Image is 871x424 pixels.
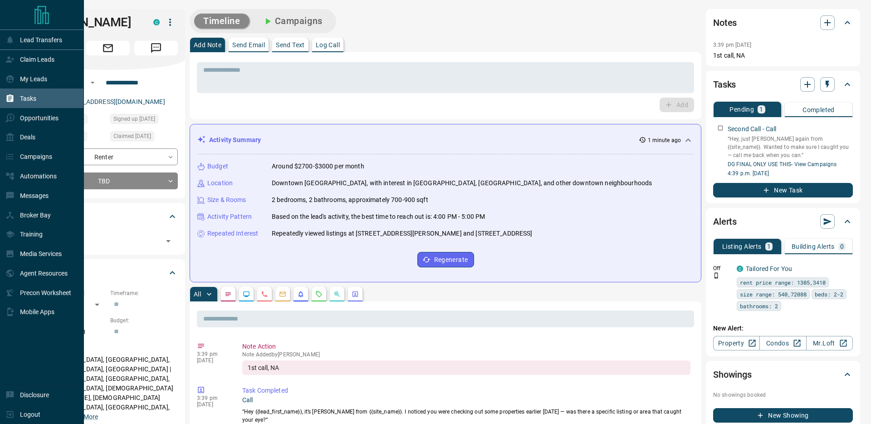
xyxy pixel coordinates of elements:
[86,41,130,55] span: Email
[713,367,752,382] h2: Showings
[197,395,229,401] p: 3:39 pm
[110,316,178,325] p: Budget:
[272,229,533,238] p: Repeatedly viewed listings at [STREET_ADDRESS][PERSON_NAME] and [STREET_ADDRESS]
[713,214,737,229] h2: Alerts
[197,357,229,364] p: [DATE]
[110,289,178,297] p: Timeframe:
[713,336,760,350] a: Property
[767,243,771,250] p: 1
[209,135,261,145] p: Activity Summary
[242,360,690,375] div: 1st call, NA
[110,114,178,127] div: Mon Oct 06 2025
[207,162,228,171] p: Budget
[352,291,359,298] svg: Agent Actions
[207,195,246,205] p: Size & Rooms
[740,290,807,299] span: size range: 540,72088
[197,401,229,408] p: [DATE]
[153,19,160,25] div: condos.ca
[197,132,694,148] div: Activity Summary1 minute ago
[713,364,853,385] div: Showings
[207,178,233,188] p: Location
[297,291,304,298] svg: Listing Alerts
[225,291,232,298] svg: Notes
[194,42,221,48] p: Add Note
[113,132,151,141] span: Claimed [DATE]
[243,291,250,298] svg: Lead Browsing Activity
[806,336,853,350] a: Mr.Loft
[713,391,853,399] p: No showings booked
[737,266,743,272] div: condos.ca
[759,106,763,113] p: 1
[713,211,853,232] div: Alerts
[729,106,754,113] p: Pending
[110,131,178,144] div: Mon Oct 06 2025
[38,262,178,284] div: Criteria
[713,42,752,48] p: 3:39 pm [DATE]
[272,178,652,188] p: Downtown [GEOGRAPHIC_DATA], with interest in [GEOGRAPHIC_DATA], [GEOGRAPHIC_DATA], and other down...
[648,136,681,144] p: 1 minute ago
[272,212,485,222] p: Based on the lead's activity, the best time to reach out is: 4:00 PM - 5:00 PM
[242,386,690,395] p: Task Completed
[713,51,853,60] p: 1st call, NA
[276,42,305,48] p: Send Text
[194,14,250,29] button: Timeline
[272,195,428,205] p: 2 bedrooms, 2 bathrooms, approximately 700-900 sqft
[792,243,835,250] p: Building Alerts
[728,169,853,177] p: 4:39 p.m. [DATE]
[746,265,792,272] a: Tailored For You
[113,114,155,123] span: Signed up [DATE]
[815,290,843,299] span: beds: 2-2
[197,351,229,357] p: 3:39 pm
[38,15,140,30] h1: [PERSON_NAME]
[279,291,286,298] svg: Emails
[713,183,853,197] button: New Task
[194,291,201,297] p: All
[63,98,165,105] a: [EMAIL_ADDRESS][DOMAIN_NAME]
[253,14,332,29] button: Campaigns
[333,291,341,298] svg: Opportunities
[38,173,178,189] div: TBD
[802,107,835,113] p: Completed
[242,342,690,351] p: Note Action
[713,74,853,95] div: Tasks
[242,395,690,405] p: Call
[417,252,474,267] button: Regenerate
[713,15,737,30] h2: Notes
[740,278,826,287] span: rent price range: 1305,3410
[134,41,178,55] span: Message
[722,243,762,250] p: Listing Alerts
[38,344,178,352] p: Areas Searched:
[38,206,178,227] div: Tags
[207,212,252,222] p: Activity Pattern
[740,301,778,311] span: bathrooms: 2
[713,324,853,333] p: New Alert:
[713,12,853,34] div: Notes
[728,135,853,159] p: “Hey, just [PERSON_NAME] again from {{site_name}}. Wanted to make sure I caught you — call me bac...
[207,229,258,238] p: Repeated Interest
[242,408,690,424] p: “Hey {{lead_first_name}}, it’s [PERSON_NAME] from {{site_name}}. I noticed you were checking out ...
[840,243,844,250] p: 0
[713,408,853,423] button: New Showing
[316,42,340,48] p: Log Call
[242,351,690,358] p: Note Added by [PERSON_NAME]
[232,42,265,48] p: Send Email
[261,291,268,298] svg: Calls
[38,148,178,165] div: Renter
[315,291,323,298] svg: Requests
[728,124,776,134] p: Second Call - Call
[713,272,719,279] svg: Push Notification Only
[272,162,364,171] p: Around $2700-$3000 per month
[87,77,98,88] button: Open
[759,336,806,350] a: Condos
[713,77,736,92] h2: Tasks
[713,264,731,272] p: Off
[728,161,837,168] a: DG FINAL ONLY USE THIS- View Campaigns
[162,235,175,247] button: Open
